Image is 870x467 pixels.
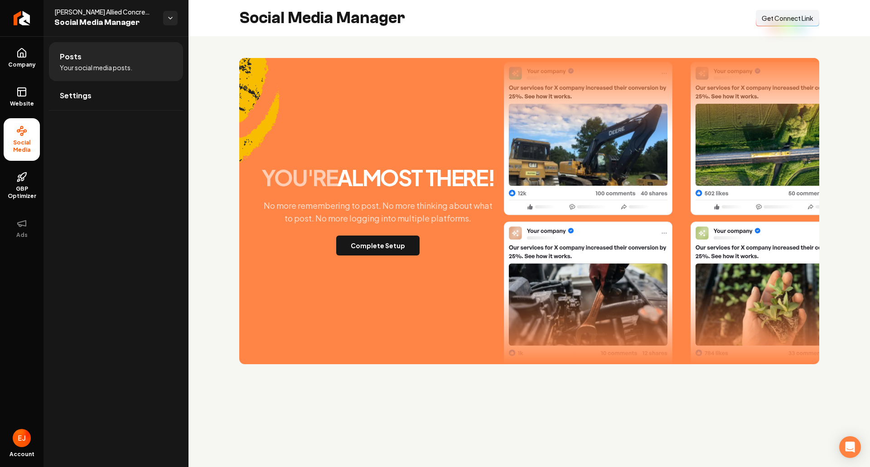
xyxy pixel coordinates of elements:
span: Ads [13,231,31,239]
img: Post Two [691,62,859,375]
span: Posts [60,51,82,62]
span: Social Media Manager [54,16,156,29]
p: No more remembering to post. No more thinking about what to post. No more logging into multiple p... [256,199,500,225]
div: Open Intercom Messenger [839,436,861,458]
span: you're [261,164,338,191]
a: GBP Optimizer [4,164,40,207]
a: Website [4,79,40,115]
img: Accent [239,58,280,188]
img: Rebolt Logo [14,11,30,25]
span: Account [10,451,34,458]
button: Complete Setup [336,236,420,255]
img: Eduard Joers [13,429,31,447]
span: Settings [60,90,92,101]
img: Post One [504,62,672,375]
a: Settings [49,81,183,110]
span: Social Media [4,139,40,154]
span: Your social media posts. [60,63,132,72]
span: Company [5,61,39,68]
a: Company [4,40,40,76]
span: Get Connect Link [762,14,813,23]
span: [PERSON_NAME] Allied Concrete LLC [54,7,156,16]
h2: almost there! [261,167,494,188]
button: Get Connect Link [756,10,819,26]
button: Open user button [13,429,31,447]
button: Ads [4,211,40,246]
h2: Social Media Manager [239,9,405,27]
span: Website [6,100,38,107]
span: GBP Optimizer [4,185,40,200]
